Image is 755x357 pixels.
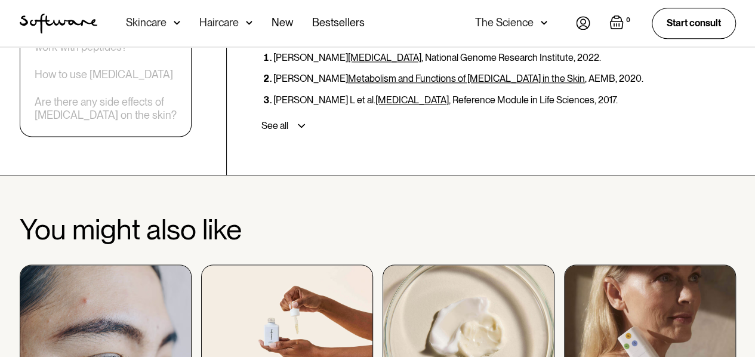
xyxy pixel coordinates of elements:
a: [MEDICAL_DATA] [348,52,421,63]
a: [MEDICAL_DATA] [375,94,449,106]
li: [PERSON_NAME] , AEMB, 2020. [273,73,736,84]
a: home [20,13,97,33]
img: arrow down [246,17,252,29]
a: Open empty cart [609,15,633,32]
a: Start consult [652,8,736,38]
div: 0 [624,15,633,26]
div: Haircare [199,17,239,29]
div: Skincare [126,17,167,29]
h2: You might also like [20,214,736,245]
a: How to use [MEDICAL_DATA] [35,68,173,81]
a: Metabolism and Functions of [MEDICAL_DATA] in the Skin [348,73,585,84]
img: Software Logo [20,13,97,33]
div: See all [261,120,288,132]
img: arrow down [174,17,180,29]
img: arrow down [541,17,547,29]
a: Are there any side effects of [MEDICAL_DATA] on the skin? [35,96,177,121]
li: [PERSON_NAME] L et al. , Reference Module in Life Sciences, 2017. [273,94,736,106]
div: The Science [475,17,534,29]
li: [PERSON_NAME] , National Genome Research Institute, 2022. [273,52,736,63]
